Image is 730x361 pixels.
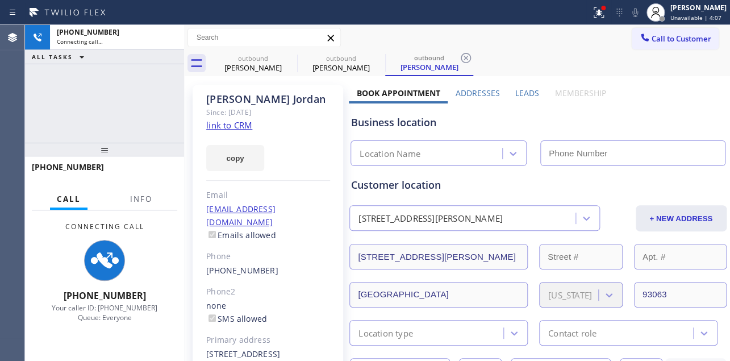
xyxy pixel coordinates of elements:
[386,62,472,72] div: [PERSON_NAME]
[627,5,643,20] button: Mute
[349,244,528,269] input: Address
[210,51,296,76] div: Doug Drexler
[206,93,330,106] div: [PERSON_NAME] Jordan
[25,50,95,64] button: ALL TASKS
[358,212,503,225] div: [STREET_ADDRESS][PERSON_NAME]
[210,63,296,73] div: [PERSON_NAME]
[57,27,119,37] span: [PHONE_NUMBER]
[515,88,539,98] label: Leads
[632,28,719,49] button: Call to Customer
[636,205,727,231] button: + NEW ADDRESS
[188,28,340,47] input: Search
[206,145,264,171] button: copy
[32,161,104,172] span: [PHONE_NUMBER]
[65,222,144,231] span: Connecting Call
[298,54,384,63] div: outbound
[554,88,606,98] label: Membership
[32,53,73,61] span: ALL TASKS
[652,34,711,44] span: Call to Customer
[206,334,330,347] div: Primary address
[540,140,725,166] input: Phone Number
[670,3,727,13] div: [PERSON_NAME]
[456,88,500,98] label: Addresses
[349,282,528,308] input: City
[206,189,330,202] div: Email
[670,14,721,22] span: Unavailable | 4:07
[206,285,330,298] div: Phone2
[206,230,276,240] label: Emails allowed
[539,244,623,269] input: Street #
[50,188,87,210] button: Call
[130,194,152,204] span: Info
[206,265,278,276] a: [PHONE_NUMBER]
[351,177,724,193] div: Customer location
[208,231,216,238] input: Emails allowed
[634,244,727,269] input: Apt. #
[386,53,472,62] div: outbound
[298,63,384,73] div: [PERSON_NAME]
[206,313,267,324] label: SMS allowed
[206,119,252,131] a: link to CRM
[358,326,413,339] div: Location type
[52,303,157,322] span: Your caller ID: [PHONE_NUMBER] Queue: Everyone
[386,51,472,75] div: Chris Jordan
[634,282,727,308] input: ZIP
[64,289,146,302] span: [PHONE_NUMBER]
[298,51,384,76] div: Chris Jordan
[57,38,103,45] span: Connecting call…
[206,204,276,227] a: [EMAIL_ADDRESS][DOMAIN_NAME]
[206,250,330,263] div: Phone
[208,314,216,322] input: SMS allowed
[206,106,330,119] div: Since: [DATE]
[351,115,724,130] div: Business location
[548,326,596,339] div: Contact role
[57,194,81,204] span: Call
[123,188,159,210] button: Info
[357,88,440,98] label: Book Appointment
[210,54,296,63] div: outbound
[206,300,330,326] div: none
[360,147,420,160] div: Location Name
